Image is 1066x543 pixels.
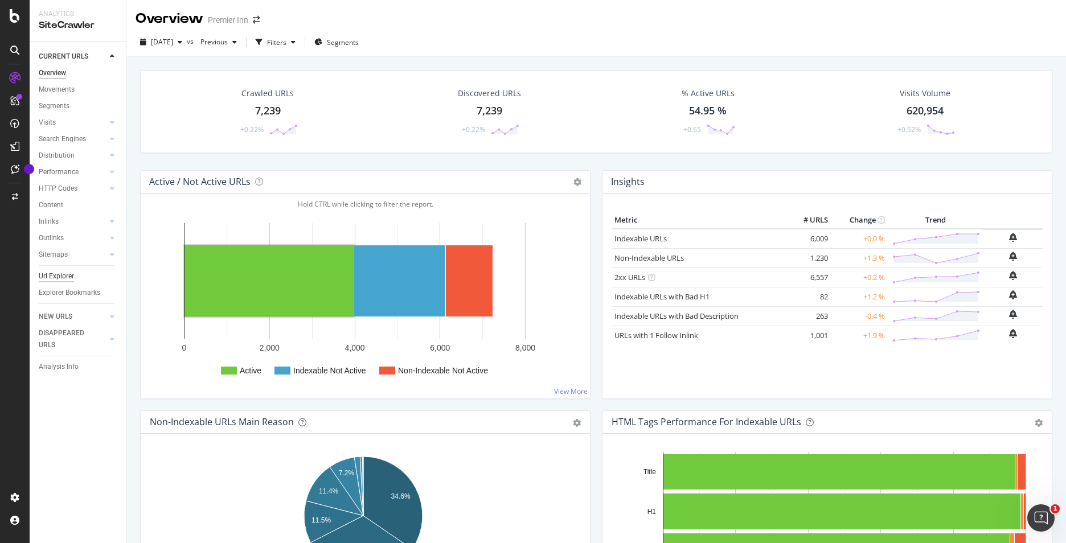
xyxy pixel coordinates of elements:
div: 620,954 [907,104,944,118]
button: [DATE] [136,33,187,51]
text: Title [643,468,657,476]
a: Non-Indexable URLs [614,253,684,263]
a: Performance [39,166,106,178]
a: View More [554,386,588,396]
div: 7,239 [255,104,281,118]
div: Distribution [39,150,75,162]
div: bell-plus [1009,329,1017,338]
text: Non-Indexable Not Active [398,366,488,375]
div: gear [1035,419,1043,427]
iframe: Intercom live chat [1027,504,1055,532]
span: 2025 Sep. 29th [151,37,173,47]
button: Previous [196,33,241,51]
button: Segments [310,33,363,51]
div: Visits [39,117,56,129]
td: +1.2 % [831,287,888,306]
a: Analysis Info [39,361,118,373]
td: +0.2 % [831,268,888,287]
div: Movements [39,84,75,96]
td: +1.9 % [831,326,888,345]
th: # URLS [785,212,831,229]
th: Trend [888,212,983,229]
text: Active [240,366,261,375]
div: Discovered URLs [458,88,521,99]
a: NEW URLS [39,311,106,323]
h4: Active / Not Active URLs [149,174,251,190]
div: Search Engines [39,133,86,145]
td: 6,009 [785,229,831,249]
div: Premier Inn [208,14,248,26]
div: gear [573,419,581,427]
a: Indexable URLs [614,233,667,244]
a: CURRENT URLS [39,51,106,63]
a: Indexable URLs with Bad H1 [614,291,710,302]
text: Indexable Not Active [293,366,366,375]
div: 54.95 % [689,104,727,118]
a: Segments [39,100,118,112]
span: Previous [196,37,228,47]
td: +0.0 % [831,229,888,249]
a: HTTP Codes [39,183,106,195]
text: 11.4% [319,487,338,495]
text: 8,000 [515,343,535,352]
text: 11.5% [311,516,331,524]
div: DISAPPEARED URLS [39,327,96,351]
div: +0.65 [683,125,701,134]
div: HTTP Codes [39,183,77,195]
div: Explorer Bookmarks [39,287,100,299]
div: Url Explorer [39,270,74,282]
th: Change [831,212,888,229]
div: bell-plus [1009,290,1017,299]
svg: A chart. [150,212,577,389]
a: Movements [39,84,118,96]
a: DISAPPEARED URLS [39,327,106,351]
div: 7,239 [477,104,502,118]
div: +0.52% [897,125,921,134]
td: -0.4 % [831,306,888,326]
a: Inlinks [39,216,106,228]
div: Segments [39,100,69,112]
th: Metric [612,212,785,229]
div: Content [39,199,63,211]
div: Outlinks [39,232,64,244]
div: Performance [39,166,79,178]
td: 82 [785,287,831,306]
div: Inlinks [39,216,59,228]
a: 2xx URLs [614,272,645,282]
div: Analysis Info [39,361,79,373]
td: 263 [785,306,831,326]
a: Url Explorer [39,270,118,282]
span: 1 [1051,504,1060,513]
td: 6,557 [785,268,831,287]
div: bell-plus [1009,233,1017,242]
div: Filters [267,38,286,47]
h4: Insights [611,174,645,190]
div: bell-plus [1009,271,1017,280]
td: +1.3 % [831,248,888,268]
text: 0 [182,343,187,352]
a: URLs with 1 Follow Inlink [614,330,698,340]
span: vs [187,36,196,46]
div: HTML Tags Performance for Indexable URLs [612,416,801,427]
div: Non-Indexable URLs Main Reason [150,416,294,427]
div: % Active URLs [682,88,735,99]
a: Distribution [39,150,106,162]
div: Sitemaps [39,249,68,261]
span: Segments [327,38,359,47]
div: Overview [39,67,66,79]
div: Tooltip anchor [24,164,34,174]
button: Filters [251,33,300,51]
td: 1,001 [785,326,831,345]
text: 6,000 [430,343,450,352]
text: 7.2% [339,469,355,477]
div: NEW URLS [39,311,72,323]
div: SiteCrawler [39,19,117,32]
a: Explorer Bookmarks [39,287,118,299]
div: bell-plus [1009,252,1017,261]
a: Content [39,199,118,211]
text: 34.6% [391,492,411,500]
a: Overview [39,67,118,79]
a: Indexable URLs with Bad Description [614,311,739,321]
div: +0.22% [240,125,264,134]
